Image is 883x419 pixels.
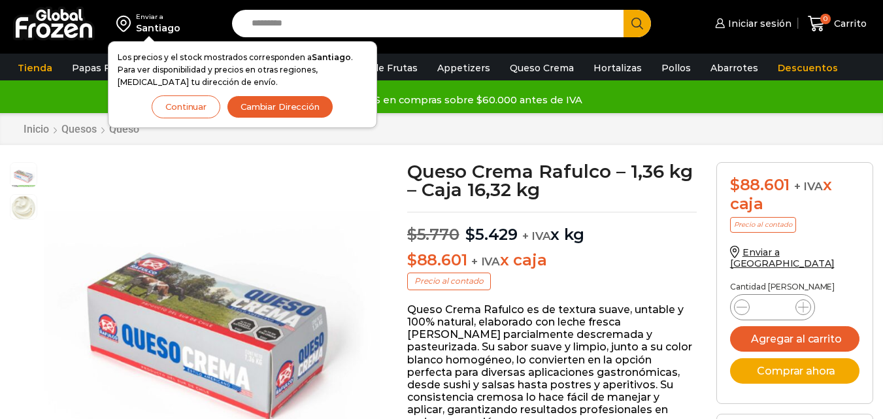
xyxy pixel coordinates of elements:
img: address-field-icon.svg [116,12,136,35]
a: Abarrotes [704,56,765,80]
span: queso-crema [10,195,37,221]
bdi: 88.601 [730,175,790,194]
p: x kg [407,212,697,244]
p: Precio al contado [407,273,491,290]
span: + IVA [471,255,500,268]
span: Iniciar sesión [725,17,791,30]
bdi: 5.770 [407,225,459,244]
p: Los precios y el stock mostrados corresponden a . Para ver disponibilidad y precios en otras regi... [118,51,367,89]
span: 0 [820,14,831,24]
h1: Queso Crema Rafulco – 1,36 kg – Caja 16,32 kg [407,162,697,199]
p: x caja [407,251,697,270]
span: $ [465,225,475,244]
a: Queso Crema [503,56,580,80]
button: Comprar ahora [730,358,859,384]
span: $ [730,175,740,194]
span: + IVA [794,180,823,193]
a: Tienda [11,56,59,80]
span: $ [407,250,417,269]
p: Precio al contado [730,217,796,233]
a: Quesos [61,123,97,135]
a: Pollos [655,56,697,80]
button: Agregar al carrito [730,326,859,352]
span: Carrito [831,17,867,30]
a: Hortalizas [587,56,648,80]
div: Enviar a [136,12,180,22]
span: rafulco [10,163,37,189]
strong: Santiago [312,52,351,62]
button: Continuar [152,95,220,118]
div: Santiago [136,22,180,35]
a: Pulpa de Frutas [336,56,424,80]
a: Iniciar sesión [712,10,791,37]
span: $ [407,225,417,244]
a: Enviar a [GEOGRAPHIC_DATA] [730,246,835,269]
a: Papas Fritas [65,56,138,80]
a: 0 Carrito [805,8,870,39]
bdi: 88.601 [407,250,467,269]
bdi: 5.429 [465,225,518,244]
span: + IVA [522,229,551,243]
a: Appetizers [431,56,497,80]
input: Product quantity [760,298,785,316]
button: Cambiar Dirección [227,95,333,118]
a: Descuentos [771,56,844,80]
a: Inicio [23,123,50,135]
div: x caja [730,176,859,214]
nav: Breadcrumb [23,123,140,135]
button: Search button [624,10,651,37]
p: Cantidad [PERSON_NAME] [730,282,859,292]
a: Queso [108,123,140,135]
